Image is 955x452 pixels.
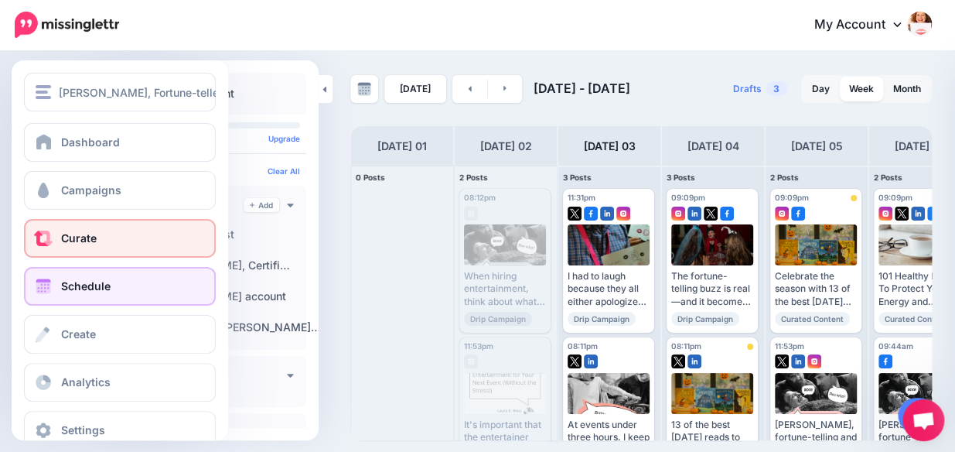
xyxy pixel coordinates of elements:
[775,193,809,202] span: 09:09pm
[807,354,821,368] img: instagram-square.png
[775,270,857,308] div: Celebrate the season with 13 of the best [DATE] read alouds for 1st and 2nd grade! Fun, engaging,...
[480,137,532,156] h4: [DATE] 02
[775,354,789,368] img: twitter-square.png
[600,207,614,221] img: linkedin-square.png
[584,137,636,156] h4: [DATE] 03
[878,193,912,202] span: 09:09pm
[377,137,427,156] h4: [DATE] 01
[687,137,739,156] h4: [DATE] 04
[775,341,804,351] span: 11:53pm
[464,354,478,368] img: instagram-grey-square.png
[671,207,685,221] img: instagram-square.png
[268,134,300,143] a: Upgrade
[24,411,216,450] a: Settings
[724,75,796,103] a: Drafts3
[687,354,701,368] img: linkedin-square.png
[464,207,478,221] img: instagram-grey-square.png
[667,173,695,182] span: 3 Posts
[59,84,342,101] span: [PERSON_NAME], Fortune-teller & Certified Lipsologist
[24,267,216,306] a: Schedule
[671,354,685,368] img: twitter-square.png
[568,270,650,308] div: I had to laugh because they all either apologized for how their prints looked or asked me if they...
[791,137,843,156] h4: [DATE] 05
[671,270,753,308] div: The fortune-telling buzz is real—and it becomes one of the most memorable parts of the evening. R...
[671,312,739,326] span: Drip Campaign
[24,363,216,402] a: Analytics
[568,207,582,221] img: twitter-square.png
[568,354,582,368] img: twitter-square.png
[568,193,595,202] span: 11:31pm
[874,173,902,182] span: 2 Posts
[61,375,111,389] span: Analytics
[720,207,734,221] img: facebook-square.png
[878,312,953,326] span: Curated Content
[61,231,97,245] span: Curate
[791,354,805,368] img: linkedin-square.png
[584,354,598,368] img: linkedin-square.png
[902,399,944,441] a: Open chat
[568,341,598,351] span: 08:11pm
[884,77,930,101] a: Month
[61,327,96,341] span: Create
[803,77,839,101] a: Day
[704,207,718,221] img: twitter-square.png
[840,77,883,101] a: Week
[61,279,111,293] span: Schedule
[534,80,630,96] span: [DATE] - [DATE]
[775,312,850,326] span: Curated Content
[356,173,385,182] span: 0 Posts
[61,183,121,197] span: Campaigns
[878,341,913,351] span: 09:44am
[671,341,701,351] span: 08:11pm
[799,6,932,44] a: My Account
[927,207,941,221] img: facebook-square.png
[24,123,216,162] a: Dashboard
[24,315,216,354] a: Create
[24,219,216,258] a: Curate
[244,198,279,212] a: Add
[616,207,630,221] img: instagram-square.png
[268,166,300,176] a: Clear All
[24,171,216,210] a: Campaigns
[563,173,592,182] span: 3 Posts
[791,207,805,221] img: facebook-square.png
[36,85,51,99] img: menu.png
[464,312,532,326] span: Drip Campaign
[464,270,546,308] div: When hiring entertainment, think about what you want your guests — family, friends, or that impor...
[584,207,598,221] img: facebook-square.png
[459,173,488,182] span: 2 Posts
[24,73,216,111] button: [PERSON_NAME], Fortune-teller & Certified Lipsologist
[61,135,120,149] span: Dashboard
[895,137,946,156] h4: [DATE] 06
[568,312,636,326] span: Drip Campaign
[895,207,909,221] img: twitter-square.png
[775,207,789,221] img: instagram-square.png
[464,341,493,351] span: 11:53pm
[878,207,892,221] img: instagram-square.png
[878,354,892,368] img: facebook-square.png
[671,193,705,202] span: 09:09pm
[766,81,787,96] span: 3
[687,207,701,221] img: linkedin-square.png
[15,12,119,38] img: Missinglettr
[357,82,371,96] img: calendar-grey-darker.png
[733,84,762,94] span: Drafts
[61,423,105,437] span: Settings
[464,193,496,202] span: 08:12pm
[384,75,446,103] a: [DATE]
[911,207,925,221] img: linkedin-square.png
[770,173,799,182] span: 2 Posts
